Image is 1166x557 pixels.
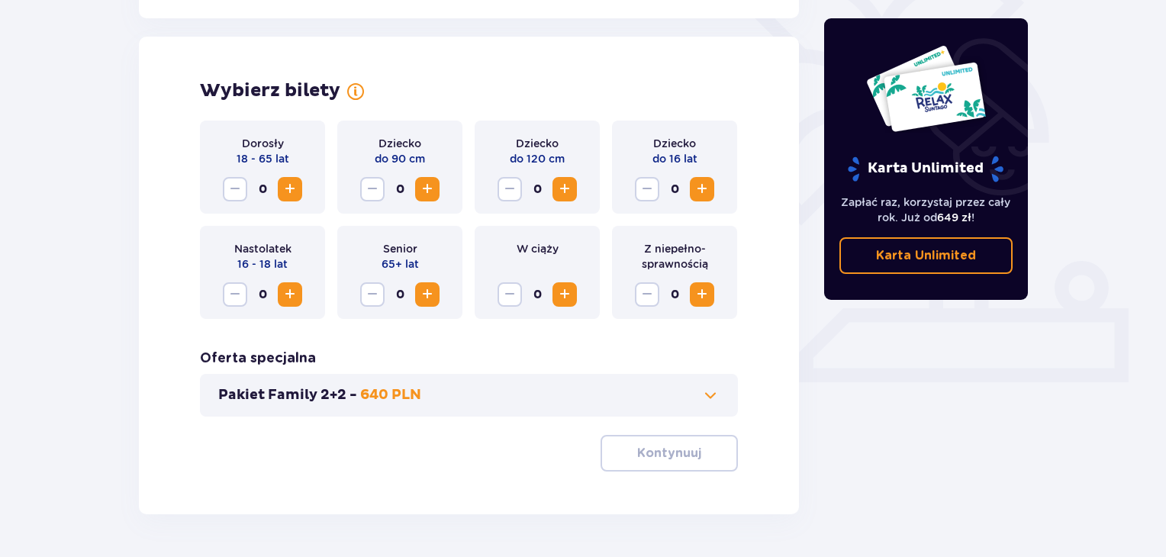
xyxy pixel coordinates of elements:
[360,177,385,201] button: Decrease
[498,177,522,201] button: Decrease
[250,177,275,201] span: 0
[552,177,577,201] button: Increase
[375,151,425,166] p: do 90 cm
[200,79,340,102] p: Wybierz bilety
[690,177,714,201] button: Increase
[653,136,696,151] p: Dziecko
[525,282,549,307] span: 0
[378,136,421,151] p: Dziecko
[846,156,1005,182] p: Karta Unlimited
[223,282,247,307] button: Decrease
[278,177,302,201] button: Increase
[601,435,738,472] button: Kontynuuj
[937,211,971,224] span: 649 zł
[278,282,302,307] button: Increase
[388,282,412,307] span: 0
[415,282,440,307] button: Increase
[218,386,720,404] button: Pakiet Family 2+2 -640 PLN
[498,282,522,307] button: Decrease
[250,282,275,307] span: 0
[839,237,1013,274] a: Karta Unlimited
[234,241,291,256] p: Nastolatek
[690,282,714,307] button: Increase
[223,177,247,201] button: Decrease
[876,247,976,264] p: Karta Unlimited
[652,151,697,166] p: do 16 lat
[624,241,725,272] p: Z niepełno­sprawnością
[360,386,421,404] p: 640 PLN
[516,136,559,151] p: Dziecko
[510,151,565,166] p: do 120 cm
[662,177,687,201] span: 0
[383,241,417,256] p: Senior
[382,256,419,272] p: 65+ lat
[517,241,559,256] p: W ciąży
[237,151,289,166] p: 18 - 65 lat
[635,177,659,201] button: Decrease
[218,386,357,404] p: Pakiet Family 2+2 -
[552,282,577,307] button: Increase
[415,177,440,201] button: Increase
[635,282,659,307] button: Decrease
[839,195,1013,225] p: Zapłać raz, korzystaj przez cały rok. Już od !
[237,256,288,272] p: 16 - 18 lat
[662,282,687,307] span: 0
[200,349,316,368] p: Oferta specjalna
[388,177,412,201] span: 0
[242,136,284,151] p: Dorosły
[637,445,701,462] p: Kontynuuj
[525,177,549,201] span: 0
[360,282,385,307] button: Decrease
